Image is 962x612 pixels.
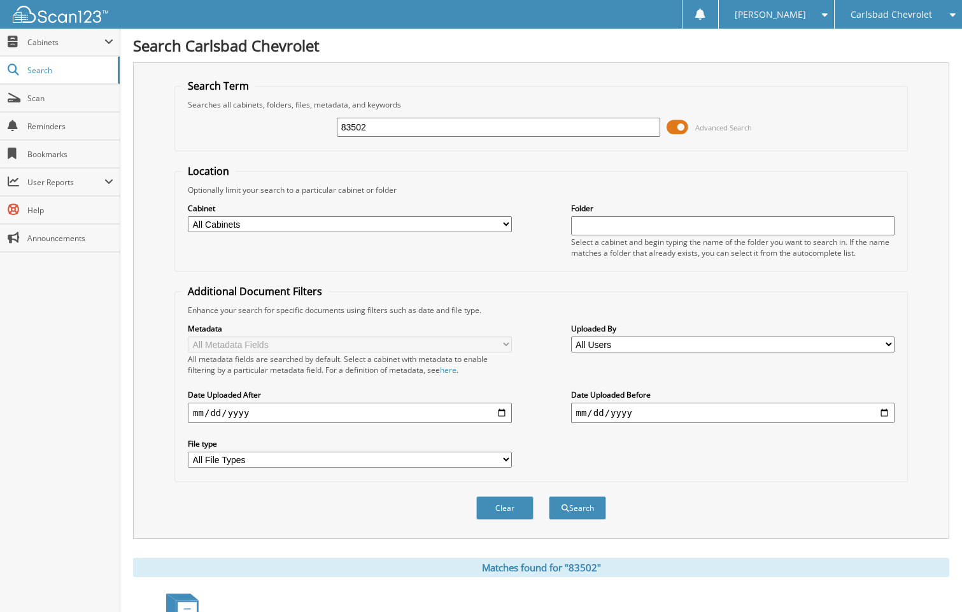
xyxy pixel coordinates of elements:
[571,237,895,258] div: Select a cabinet and begin typing the name of the folder you want to search in. If the name match...
[27,177,104,188] span: User Reports
[133,35,949,56] h1: Search Carlsbad Chevrolet
[181,284,329,298] legend: Additional Document Filters
[27,233,113,244] span: Announcements
[27,149,113,160] span: Bookmarks
[571,403,895,423] input: end
[571,323,895,334] label: Uploaded By
[133,558,949,577] div: Matches found for "83502"
[27,65,111,76] span: Search
[27,121,113,132] span: Reminders
[188,403,511,423] input: start
[188,203,511,214] label: Cabinet
[695,123,752,132] span: Advanced Search
[735,11,806,18] span: [PERSON_NAME]
[188,389,511,400] label: Date Uploaded After
[181,305,901,316] div: Enhance your search for specific documents using filters such as date and file type.
[440,365,456,375] a: here
[476,496,534,520] button: Clear
[549,496,606,520] button: Search
[188,438,511,449] label: File type
[851,11,932,18] span: Carlsbad Chevrolet
[181,164,236,178] legend: Location
[181,99,901,110] div: Searches all cabinets, folders, files, metadata, and keywords
[571,203,895,214] label: Folder
[188,354,511,375] div: All metadata fields are searched by default. Select a cabinet with metadata to enable filtering b...
[571,389,895,400] label: Date Uploaded Before
[181,79,255,93] legend: Search Term
[27,93,113,104] span: Scan
[27,37,104,48] span: Cabinets
[181,184,901,195] div: Optionally limit your search to a particular cabinet or folder
[188,323,511,334] label: Metadata
[13,6,108,23] img: scan123-logo-white.svg
[27,205,113,216] span: Help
